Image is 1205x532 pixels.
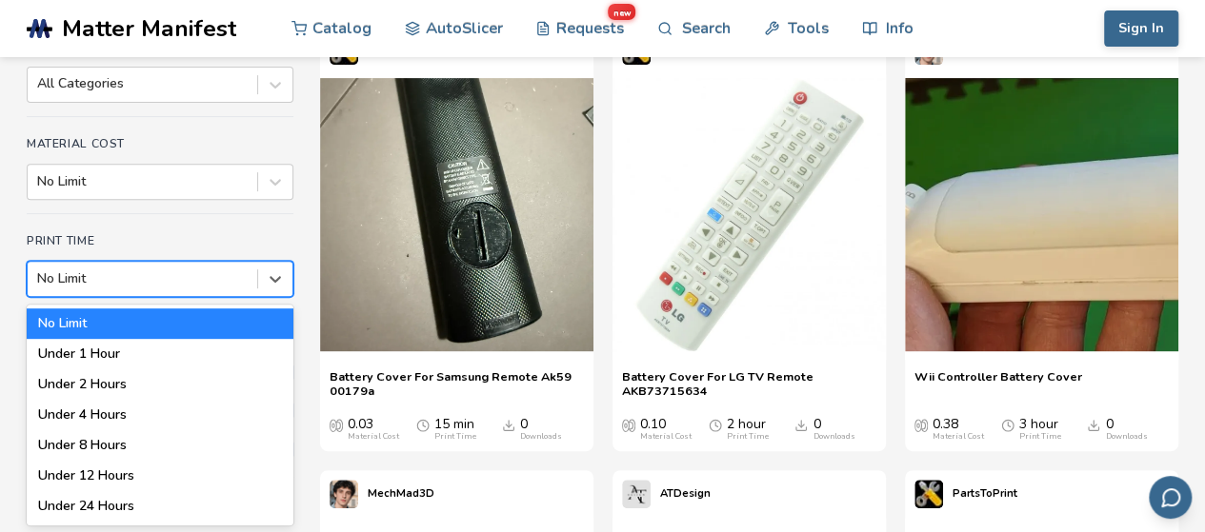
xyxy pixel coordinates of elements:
[434,432,476,442] div: Print Time
[660,483,711,503] p: ATDesign
[348,432,399,442] div: Material Cost
[434,417,476,442] div: 15 min
[622,480,651,508] img: ATDesign's profile
[62,15,236,42] span: Matter Manifest
[27,339,293,369] div: Under 1 Hour
[27,461,293,491] div: Under 12 Hours
[320,470,444,518] a: MechMad3D's profileMechMad3D
[933,432,984,442] div: Material Cost
[1019,432,1061,442] div: Print Time
[727,417,769,442] div: 2 hour
[622,417,635,432] span: Average Cost
[622,369,876,398] a: Battery Cover For LG TV Remote AKB73715634
[1104,10,1178,47] button: Sign In
[502,417,515,432] span: Downloads
[709,417,722,432] span: Average Print Time
[27,369,293,400] div: Under 2 Hours
[348,417,399,442] div: 0.03
[330,480,358,508] img: MechMad3D's profile
[953,483,1017,503] p: PartsToPrint
[1105,432,1147,442] div: Downloads
[1149,476,1192,519] button: Send feedback via email
[520,417,562,442] div: 0
[813,432,854,442] div: Downloads
[27,430,293,461] div: Under 8 Hours
[368,483,434,503] p: MechMad3D
[613,470,720,518] a: ATDesign's profileATDesign
[27,400,293,430] div: Under 4 Hours
[794,417,808,432] span: Downloads
[27,308,293,339] div: No Limit
[1105,417,1147,442] div: 0
[727,432,769,442] div: Print Time
[640,417,692,442] div: 0.10
[914,417,928,432] span: Average Cost
[330,369,584,398] a: Battery Cover For Samsung Remote Ak59 00179a
[813,417,854,442] div: 0
[914,480,943,508] img: PartsToPrint's profile
[640,432,692,442] div: Material Cost
[607,3,637,21] span: new
[914,369,1082,398] a: Wii Controller Battery Cover
[27,137,293,150] h4: Material Cost
[37,174,41,189] input: No Limit
[1001,417,1014,432] span: Average Print Time
[1087,417,1100,432] span: Downloads
[37,271,41,286] input: No LimitNo LimitUnder 1 HourUnder 2 HoursUnder 4 HoursUnder 8 HoursUnder 12 HoursUnder 24 Hours
[416,417,430,432] span: Average Print Time
[520,432,562,442] div: Downloads
[27,234,293,247] h4: Print Time
[905,470,1027,518] a: PartsToPrint's profilePartsToPrint
[330,417,343,432] span: Average Cost
[933,417,984,442] div: 0.38
[27,491,293,522] div: Under 24 Hours
[1019,417,1061,442] div: 3 hour
[37,76,41,91] input: All Categories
